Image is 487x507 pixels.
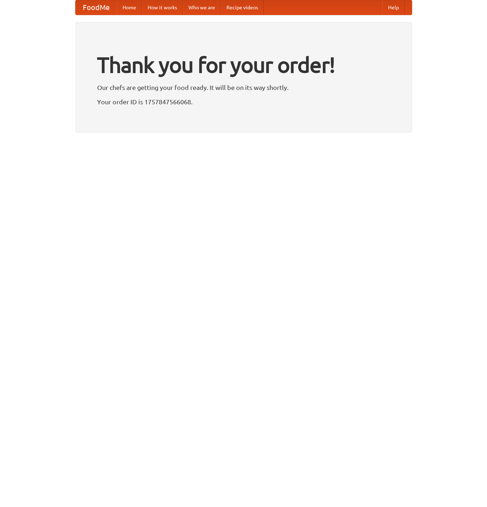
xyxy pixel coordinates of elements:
a: Home [117,0,142,15]
a: How it works [142,0,183,15]
p: Your order ID is 1757847566068. [97,96,390,107]
a: FoodMe [76,0,117,15]
a: Recipe videos [221,0,264,15]
p: Our chefs are getting your food ready. It will be on its way shortly. [97,82,390,93]
h1: Thank you for your order! [97,48,390,82]
a: Help [382,0,405,15]
a: Who we are [183,0,221,15]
